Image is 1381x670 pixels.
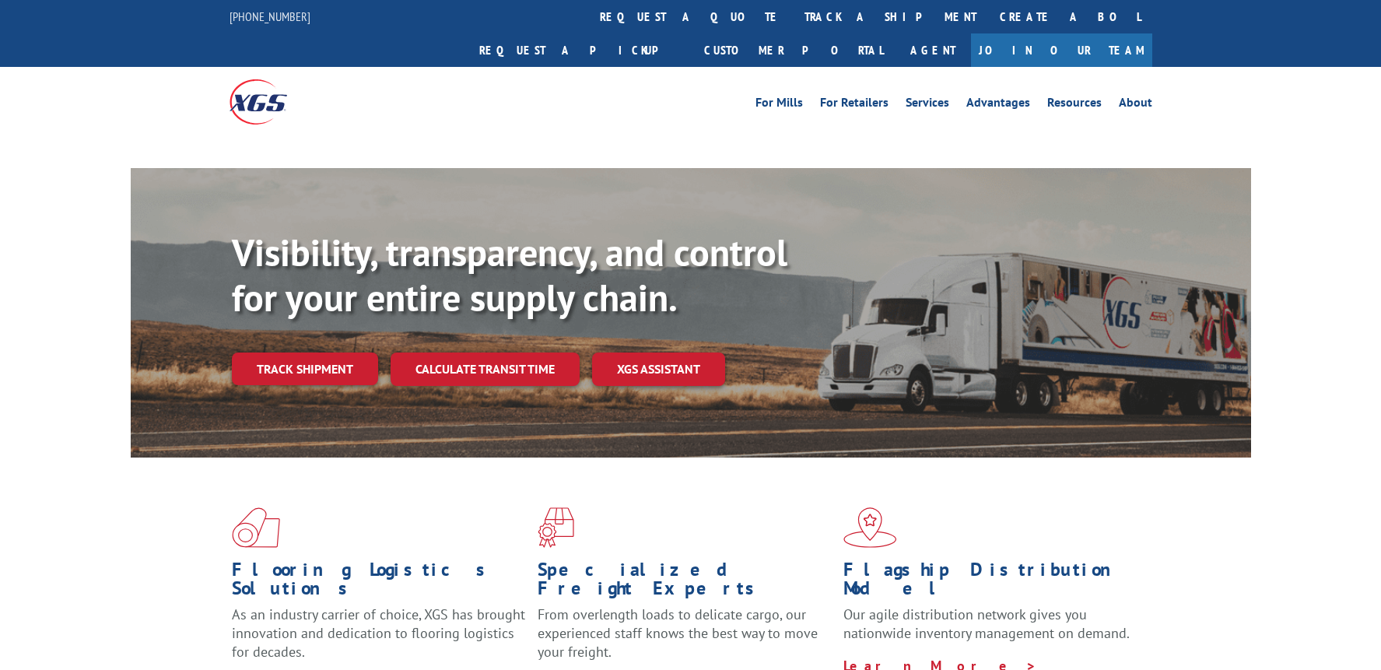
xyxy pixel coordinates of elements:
a: For Retailers [820,96,889,114]
a: About [1119,96,1152,114]
img: xgs-icon-flagship-distribution-model-red [843,507,897,548]
a: Request a pickup [468,33,692,67]
a: Advantages [966,96,1030,114]
a: Agent [895,33,971,67]
a: For Mills [755,96,803,114]
img: xgs-icon-total-supply-chain-intelligence-red [232,507,280,548]
a: Services [906,96,949,114]
b: Visibility, transparency, and control for your entire supply chain. [232,228,787,321]
img: xgs-icon-focused-on-flooring-red [538,507,574,548]
h1: Specialized Freight Experts [538,560,832,605]
a: Resources [1047,96,1102,114]
a: Customer Portal [692,33,895,67]
a: Track shipment [232,353,378,385]
span: Our agile distribution network gives you nationwide inventory management on demand. [843,605,1130,642]
span: As an industry carrier of choice, XGS has brought innovation and dedication to flooring logistics... [232,605,525,661]
h1: Flagship Distribution Model [843,560,1137,605]
h1: Flooring Logistics Solutions [232,560,526,605]
a: XGS ASSISTANT [592,353,725,386]
a: Join Our Team [971,33,1152,67]
a: Calculate transit time [391,353,580,386]
a: [PHONE_NUMBER] [230,9,310,24]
